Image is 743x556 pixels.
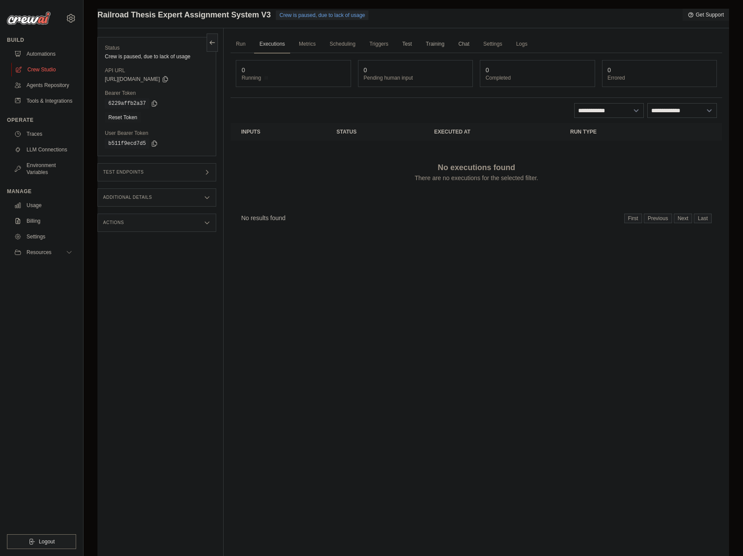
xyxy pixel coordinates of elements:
[397,35,417,53] span: Test
[453,35,475,53] span: Chat is not available until the deployment is complete
[10,143,76,157] a: LLM Connections
[478,35,507,54] a: Settings
[694,214,712,223] span: Last
[105,53,209,60] div: Crew is paused, due to lack of usage
[10,230,76,244] a: Settings
[10,78,76,92] a: Agents Repository
[683,9,729,21] button: Get Support
[39,538,55,545] span: Logout
[103,195,152,200] h3: Additional Details
[7,117,76,124] div: Operate
[511,35,532,54] a: Logs
[325,35,361,54] a: Scheduling
[364,74,467,81] dt: Pending human input
[674,214,693,223] span: Next
[421,35,450,53] span: Training is not available until the deployment is complete
[326,123,424,141] th: Status
[7,188,76,195] div: Manage
[294,35,321,54] a: Metrics
[105,138,149,149] code: b511f9ecd7d5
[364,66,367,74] div: 0
[105,112,141,123] a: Reset Token
[7,37,76,44] div: Build
[10,94,76,108] a: Tools & Integrations
[241,74,261,81] span: Running
[105,67,209,74] label: API URL
[97,9,271,21] span: Railroad Thesis Expert Assignment System V3
[105,76,160,83] span: [URL][DOMAIN_NAME]
[438,161,515,174] p: No executions found
[254,35,290,54] a: Executions
[560,123,673,141] th: Run Type
[7,12,50,25] img: Logo
[103,170,144,175] h3: Test Endpoints
[424,123,560,141] th: Executed at
[10,47,76,61] a: Automations
[485,66,489,74] div: 0
[415,174,538,182] p: There are no executions for the selected filter.
[10,127,76,141] a: Traces
[27,249,51,256] span: Resources
[105,90,209,97] label: Bearer Token
[10,245,76,259] button: Resources
[241,214,285,222] p: No results found
[105,44,209,51] label: Status
[231,123,326,141] th: Inputs
[231,123,722,229] section: Crew executions table
[11,63,77,77] a: Crew Studio
[7,534,76,549] button: Logout
[105,98,149,109] code: 6229affb2a37
[624,214,712,223] nav: Pagination
[105,130,209,137] label: User Bearer Token
[276,10,368,20] span: Crew is paused, due to lack of usage
[608,66,611,74] div: 0
[241,66,245,74] div: 0
[231,207,722,229] nav: Pagination
[485,74,589,81] dt: Completed
[103,220,124,225] h3: Actions
[10,158,76,179] a: Environment Variables
[10,214,76,228] a: Billing
[10,198,76,212] a: Usage
[624,214,642,223] span: First
[608,74,711,81] dt: Errored
[364,35,394,54] a: Triggers
[644,214,672,223] span: Previous
[231,35,251,54] a: Run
